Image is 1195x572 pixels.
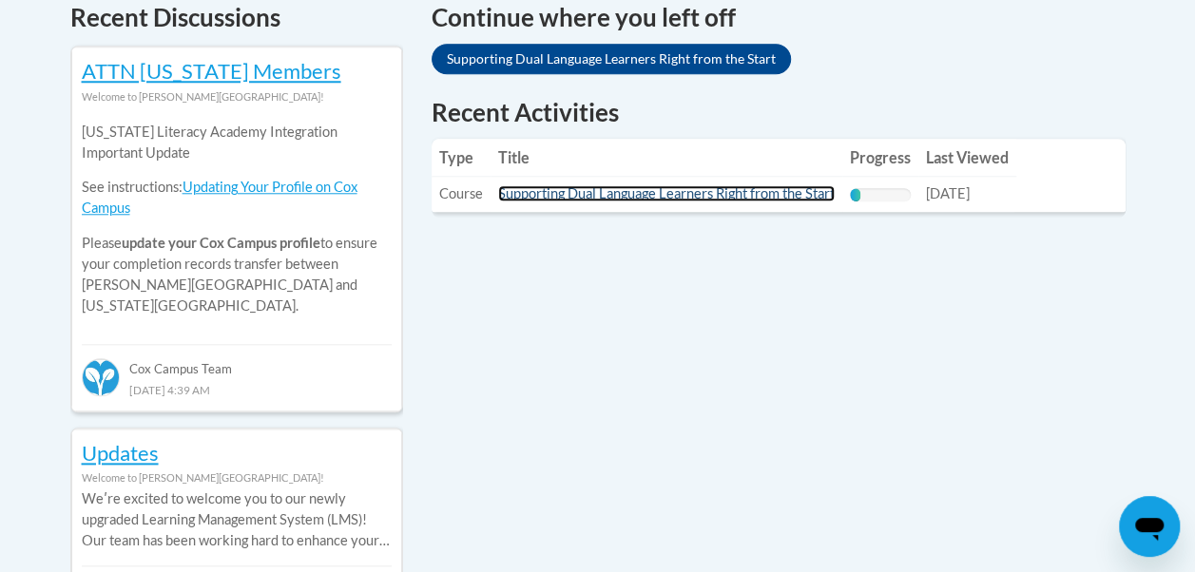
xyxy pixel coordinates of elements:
[1119,496,1180,557] iframe: Button to launch messaging window
[432,44,791,74] a: Supporting Dual Language Learners Right from the Start
[82,440,159,466] a: Updates
[82,86,392,107] div: Welcome to [PERSON_NAME][GEOGRAPHIC_DATA]!
[842,139,918,177] th: Progress
[432,139,491,177] th: Type
[82,344,392,378] div: Cox Campus Team
[82,177,392,219] p: See instructions:
[432,95,1126,129] h1: Recent Activities
[82,467,392,488] div: Welcome to [PERSON_NAME][GEOGRAPHIC_DATA]!
[82,107,392,331] div: Please to ensure your completion records transfer between [PERSON_NAME][GEOGRAPHIC_DATA] and [US_...
[82,58,341,84] a: ATTN [US_STATE] Members
[498,185,835,201] a: Supporting Dual Language Learners Right from the Start
[82,179,357,216] a: Updating Your Profile on Cox Campus
[918,139,1016,177] th: Last Viewed
[926,185,970,201] span: [DATE]
[491,139,842,177] th: Title
[122,235,320,251] b: update your Cox Campus profile
[850,188,861,201] div: Progress, %
[439,185,483,201] span: Course
[82,379,392,400] div: [DATE] 4:39 AM
[82,358,120,396] img: Cox Campus Team
[82,488,392,551] p: Weʹre excited to welcome you to our newly upgraded Learning Management System (LMS)! Our team has...
[82,122,392,163] p: [US_STATE] Literacy Academy Integration Important Update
